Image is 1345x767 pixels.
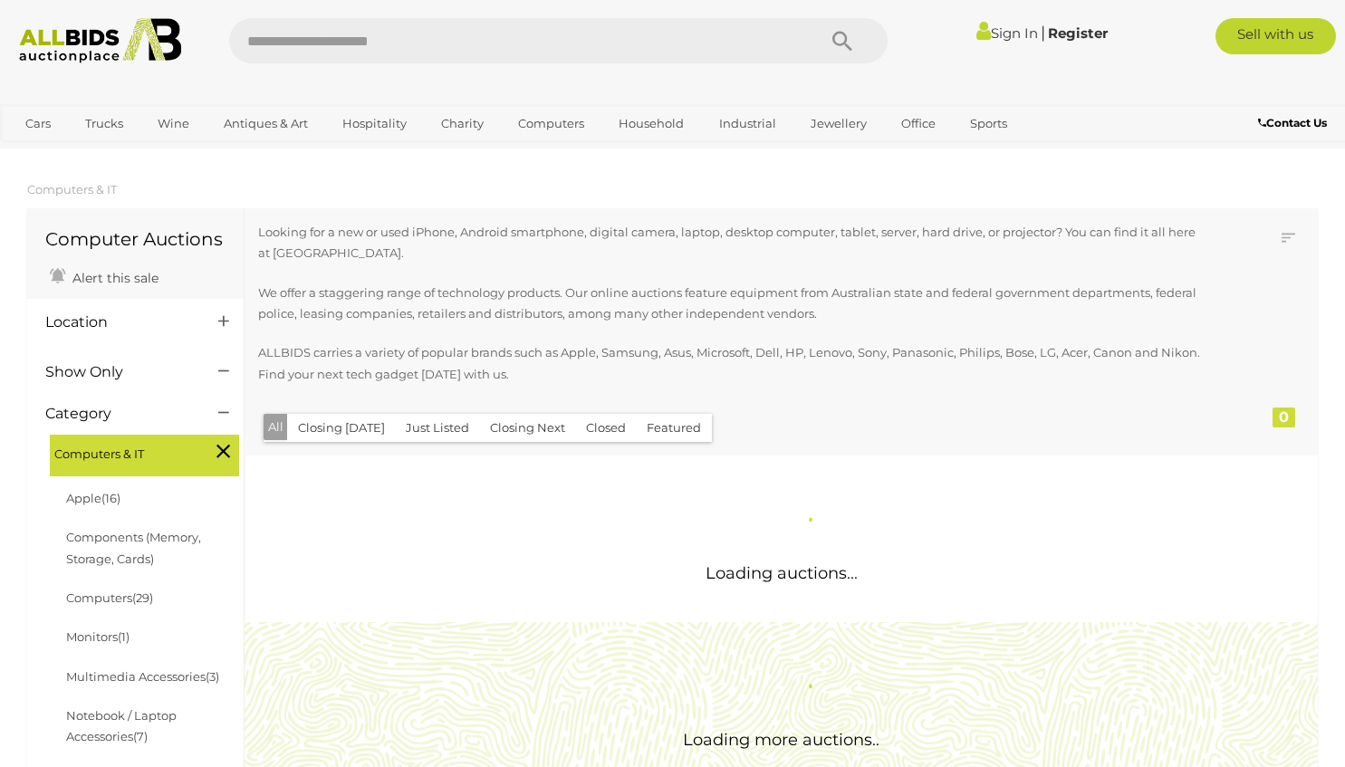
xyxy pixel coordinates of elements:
a: Alert this sale [45,263,163,290]
p: We offer a staggering range of technology products. Our online auctions feature equipment from Au... [258,283,1204,325]
a: Antiques & Art [212,109,320,139]
a: [GEOGRAPHIC_DATA] [14,139,166,169]
button: All [264,414,288,440]
h4: Show Only [45,364,191,380]
a: Sports [958,109,1019,139]
a: Register [1048,24,1108,42]
h4: Location [45,314,191,331]
span: (16) [101,491,120,505]
b: Contact Us [1258,116,1327,129]
span: (29) [132,590,153,605]
button: Closing [DATE] [287,414,396,442]
div: 0 [1273,407,1295,427]
a: Cars [14,109,62,139]
h1: Computer Auctions [45,229,226,249]
a: Multimedia Accessories(3) [66,669,219,684]
span: (3) [206,669,219,684]
button: Closing Next [479,414,576,442]
a: Computers [506,109,596,139]
a: Household [607,109,696,139]
a: Sign In [976,24,1038,42]
a: Wine [146,109,201,139]
button: Closed [575,414,637,442]
p: Looking for a new or used iPhone, Android smartphone, digital camera, laptop, desktop computer, t... [258,222,1204,264]
h4: Category [45,406,191,422]
a: Components (Memory, Storage, Cards) [66,530,201,565]
a: Hospitality [331,109,418,139]
span: (1) [118,629,130,644]
p: ALLBIDS carries a variety of popular brands such as Apple, Samsung, Asus, Microsoft, Dell, HP, Le... [258,342,1204,385]
a: Notebook / Laptop Accessories(7) [66,708,177,743]
img: Allbids.com.au [10,18,191,63]
a: Computers(29) [66,590,153,605]
button: Just Listed [395,414,480,442]
button: Search [797,18,888,63]
a: Computers & IT [27,182,117,197]
span: Alert this sale [68,270,159,286]
a: Industrial [707,109,788,139]
a: Contact Us [1258,113,1331,133]
a: Charity [429,109,495,139]
button: Featured [636,414,712,442]
span: Loading auctions... [706,563,858,583]
span: Computers & IT [54,439,190,465]
span: | [1041,23,1045,43]
a: Office [889,109,947,139]
a: Trucks [73,109,135,139]
a: Jewellery [799,109,879,139]
a: Apple(16) [66,491,120,505]
span: (7) [133,729,148,743]
a: Sell with us [1215,18,1337,54]
span: Loading more auctions.. [683,730,879,750]
a: Monitors(1) [66,629,130,644]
